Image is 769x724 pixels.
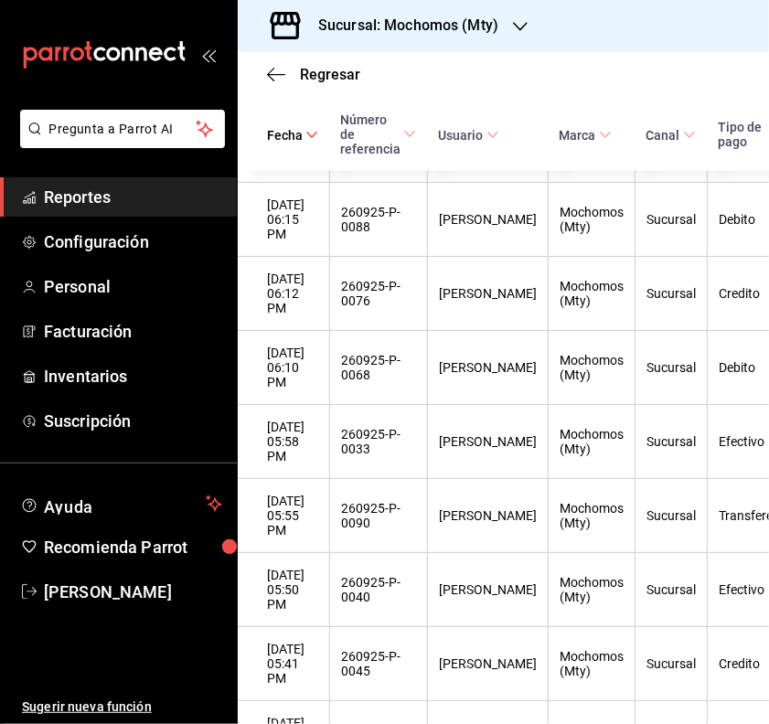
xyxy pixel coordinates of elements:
[439,434,537,449] div: [PERSON_NAME]
[646,360,696,375] div: Sucursal
[49,120,197,139] span: Pregunta a Parrot AI
[44,185,222,209] span: Reportes
[44,319,222,344] span: Facturación
[267,128,318,143] span: Fecha
[267,271,318,315] div: [DATE] 06:12 PM
[646,582,696,597] div: Sucursal
[13,133,225,152] a: Pregunta a Parrot AI
[340,112,416,156] span: Número de referencia
[439,212,537,227] div: [PERSON_NAME]
[439,286,537,301] div: [PERSON_NAME]
[560,353,624,382] div: Mochomos (Mty)
[44,493,198,515] span: Ayuda
[22,697,222,717] span: Sugerir nueva función
[300,66,360,83] span: Regresar
[20,110,225,148] button: Pregunta a Parrot AI
[560,575,624,604] div: Mochomos (Mty)
[438,128,498,143] span: Usuario
[560,279,624,308] div: Mochomos (Mty)
[267,197,318,241] div: [DATE] 06:15 PM
[646,434,696,449] div: Sucursal
[44,409,222,433] span: Suscripción
[44,274,222,299] span: Personal
[646,656,696,671] div: Sucursal
[646,128,695,143] span: Canal
[560,501,624,530] div: Mochomos (Mty)
[646,212,696,227] div: Sucursal
[341,427,416,456] div: 260925-P-0033
[439,656,537,671] div: [PERSON_NAME]
[267,346,318,389] div: [DATE] 06:10 PM
[304,15,498,37] h3: Sucursal: Mochomos (Mty)
[560,649,624,678] div: Mochomos (Mty)
[646,286,696,301] div: Sucursal
[267,568,318,612] div: [DATE] 05:50 PM
[267,642,318,686] div: [DATE] 05:41 PM
[646,508,696,523] div: Sucursal
[44,580,222,604] span: [PERSON_NAME]
[341,649,416,678] div: 260925-P-0045
[44,229,222,254] span: Configuración
[341,279,416,308] div: 260925-P-0076
[267,420,318,463] div: [DATE] 05:58 PM
[341,575,416,604] div: 260925-P-0040
[439,582,537,597] div: [PERSON_NAME]
[267,66,360,83] button: Regresar
[439,508,537,523] div: [PERSON_NAME]
[560,205,624,234] div: Mochomos (Mty)
[559,128,611,143] span: Marca
[201,48,216,62] button: open_drawer_menu
[341,501,416,530] div: 260925-P-0090
[341,353,416,382] div: 260925-P-0068
[560,427,624,456] div: Mochomos (Mty)
[44,535,222,559] span: Recomienda Parrot
[341,205,416,234] div: 260925-P-0088
[267,494,318,538] div: [DATE] 05:55 PM
[44,364,222,389] span: Inventarios
[439,360,537,375] div: [PERSON_NAME]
